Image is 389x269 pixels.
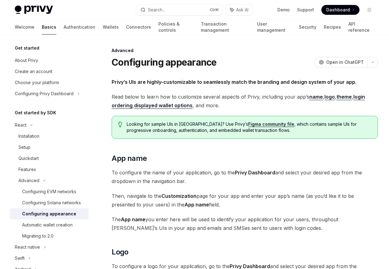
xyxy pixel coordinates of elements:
div: React native [15,243,40,251]
a: displayed wallet options [134,102,193,109]
div: Setup [18,144,30,151]
a: Migrating to 2.0 [10,230,89,242]
div: Advanced [112,47,378,54]
a: Authentication [64,20,95,35]
a: Configuring Solana networks [10,197,89,208]
a: Choose your platform [10,77,89,88]
a: Basics [42,20,56,35]
span: Logo [112,247,129,257]
a: Figma community file [248,121,294,127]
a: Quickstart [10,153,89,164]
div: Features [18,166,36,173]
div: Choose your platform [15,79,59,86]
a: Wallets [103,20,119,35]
svg: Tip [118,122,122,127]
button: Toggle dark mode [364,5,374,15]
span: To configure the name of your application, go to the and select your desired app from the dropdow... [112,168,378,185]
a: Security [299,20,316,35]
a: User management [257,20,292,35]
strong: Customization [161,193,196,199]
div: Configuring Privy Dashboard [15,90,73,97]
strong: App name [185,202,209,208]
strong: Privy’s UIs are highly-customizable to seamlessly match the branding and design system of your app. [112,79,356,85]
a: Configuring EVM networks [10,186,89,197]
a: Transaction management [201,20,249,35]
div: Advanced [18,177,39,184]
a: Configuring appearance [10,208,89,219]
a: Policies & controls [158,20,193,35]
a: API reference [348,20,374,35]
div: Quickstart [18,155,39,162]
div: Configuring EVM networks [22,188,76,195]
h5: Get started by SDK [15,109,56,116]
div: Migrating to 2.0 [22,232,54,240]
span: Ctrl K [210,7,219,12]
span: Dashboard [326,7,350,13]
img: light logo [15,6,53,14]
h5: Get started [15,44,39,52]
a: Create an account [10,66,89,77]
div: Installation [18,132,39,140]
span: Ask AI [236,7,248,13]
button: Ask AI [226,4,253,15]
a: Welcome [15,20,34,35]
div: Create an account [15,68,52,75]
div: Configuring appearance [22,210,76,218]
a: theme [336,94,352,100]
span: Then, navigate to the page for your app and enter your app’s name (as you’d like it to be present... [112,192,378,209]
strong: App name [121,216,145,222]
a: Features [10,164,89,175]
a: logo [324,94,335,100]
strong: Privy Dashboard [235,169,275,176]
div: React [15,121,26,129]
a: Connectors [126,20,151,35]
a: Automatic wallet creation [10,219,89,230]
span: App name [112,153,147,163]
a: name [309,94,323,100]
a: Recipes [324,20,341,35]
a: Dashboard [321,5,359,15]
span: Read below to learn how to customize several aspects of Privy, including your app’s , , , , , and... [112,92,378,110]
span: The you enter here will be used to identify your application for your users, throughout [PERSON_N... [112,215,378,232]
div: Configuring Solana networks [22,199,81,206]
span: Open in ChatGPT [326,59,364,65]
div: About Privy [15,57,38,64]
span: Looking for sample UIs in [GEOGRAPHIC_DATA]? Use Privy’s , which contains sample UIs for progress... [127,121,371,133]
div: Automatic wallet creation [22,221,73,229]
a: Support [297,7,314,13]
a: Installation [10,131,89,142]
div: Swift [15,255,25,262]
div: Search... [148,6,165,14]
button: Open in ChatGPT [315,57,367,67]
h1: Configuring appearance [112,57,217,68]
button: Search...CtrlK [136,4,223,15]
a: About Privy [10,55,89,66]
a: Demo [277,7,290,13]
a: Setup [10,142,89,153]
